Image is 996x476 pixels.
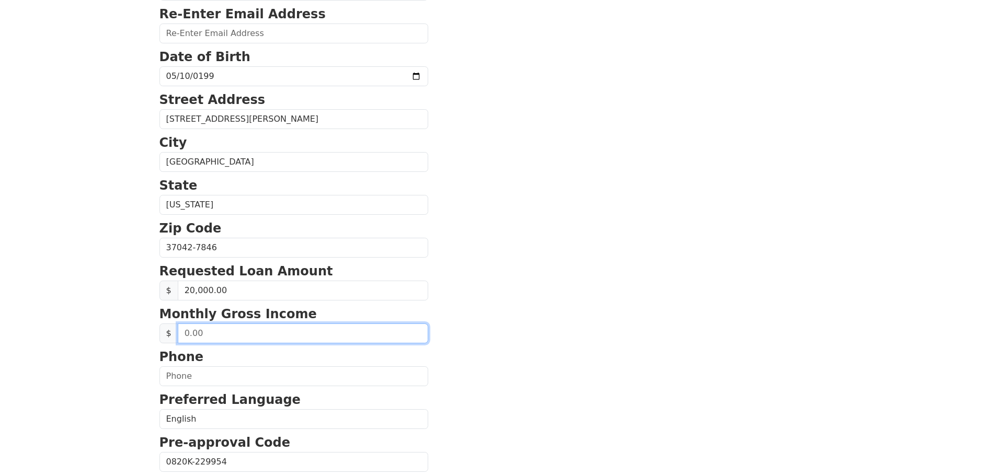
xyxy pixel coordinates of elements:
span: $ [159,281,178,300]
input: Pre-approval Code [159,452,428,472]
input: Requested Loan Amount [178,281,428,300]
strong: Zip Code [159,221,222,236]
span: $ [159,323,178,343]
p: Monthly Gross Income [159,305,428,323]
input: Zip Code [159,238,428,258]
strong: Requested Loan Amount [159,264,333,278]
strong: Phone [159,350,204,364]
strong: City [159,135,187,150]
input: 0.00 [178,323,428,343]
input: Street Address [159,109,428,129]
input: Phone [159,366,428,386]
strong: Re-Enter Email Address [159,7,326,21]
strong: Date of Birth [159,50,250,64]
strong: Street Address [159,92,266,107]
strong: Pre-approval Code [159,435,291,450]
strong: State [159,178,198,193]
input: City [159,152,428,172]
strong: Preferred Language [159,392,301,407]
input: Re-Enter Email Address [159,24,428,43]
